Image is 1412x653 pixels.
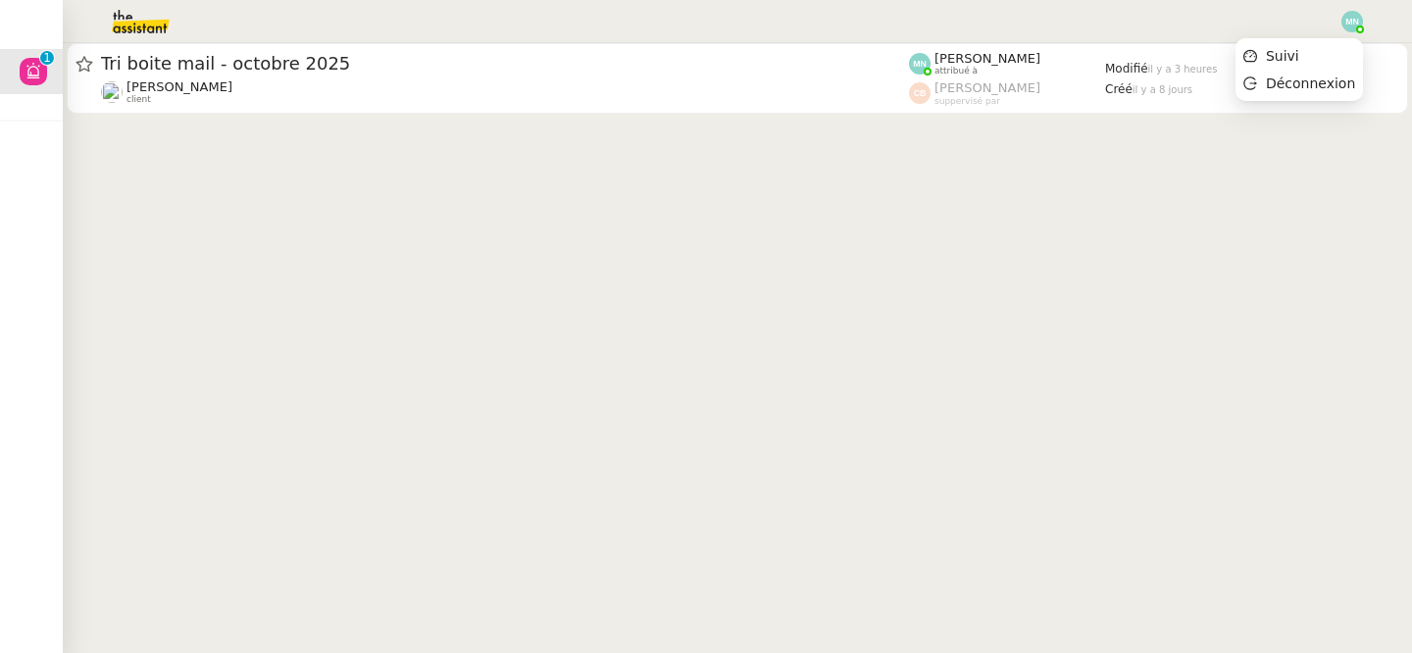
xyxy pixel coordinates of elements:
img: svg [1341,11,1363,32]
span: attribué à [934,66,978,76]
span: Tri boite mail - octobre 2025 [101,55,909,73]
app-user-label: suppervisé par [909,80,1105,106]
app-user-label: attribué à [909,51,1105,76]
span: il y a 8 jours [1133,84,1192,95]
span: client [126,94,151,105]
span: [PERSON_NAME] [934,51,1040,66]
span: [PERSON_NAME] [126,79,232,94]
span: Déconnexion [1266,75,1355,91]
span: il y a 3 heures [1148,64,1218,75]
img: svg [909,82,931,104]
span: suppervisé par [934,96,1000,107]
span: Suivi [1266,48,1299,64]
span: Modifié [1105,62,1148,75]
span: [PERSON_NAME] [934,80,1040,95]
nz-badge-sup: 1 [40,51,54,65]
p: 1 [43,51,51,69]
img: users%2F9mvJqJUvllffspLsQzytnd0Nt4c2%2Favatar%2F82da88e3-d90d-4e39-b37d-dcb7941179ae [101,81,123,103]
span: Créé [1105,82,1133,96]
app-user-detailed-label: client [101,79,909,105]
img: svg [909,53,931,75]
